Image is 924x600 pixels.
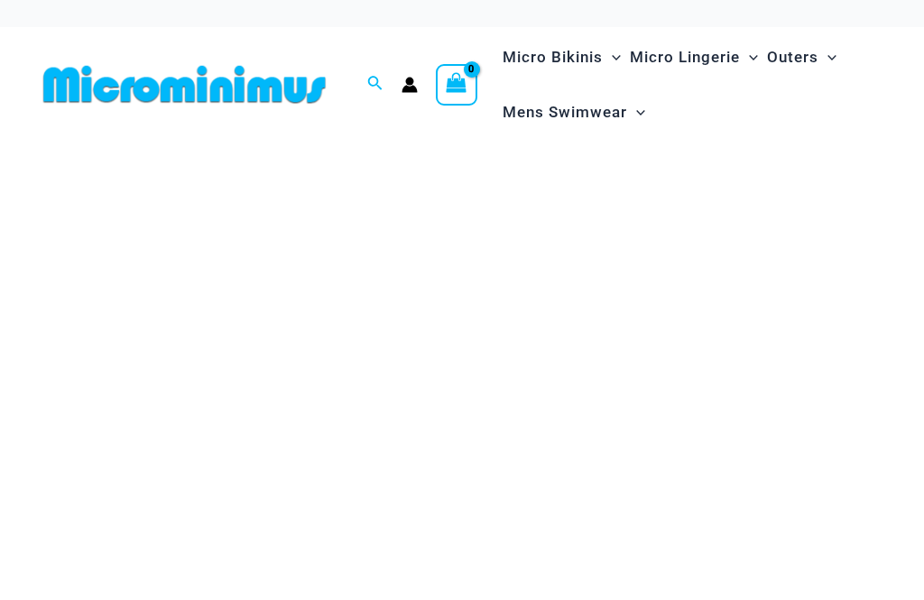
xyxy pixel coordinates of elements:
[367,73,383,96] a: Search icon link
[740,34,758,80] span: Menu Toggle
[767,34,818,80] span: Outers
[818,34,836,80] span: Menu Toggle
[603,34,621,80] span: Menu Toggle
[498,30,625,85] a: Micro BikinisMenu ToggleMenu Toggle
[503,89,627,135] span: Mens Swimwear
[495,27,888,143] nav: Site Navigation
[498,85,650,140] a: Mens SwimwearMenu ToggleMenu Toggle
[402,77,418,93] a: Account icon link
[630,34,740,80] span: Micro Lingerie
[36,64,333,105] img: MM SHOP LOGO FLAT
[762,30,841,85] a: OutersMenu ToggleMenu Toggle
[436,64,477,106] a: View Shopping Cart, empty
[627,89,645,135] span: Menu Toggle
[625,30,762,85] a: Micro LingerieMenu ToggleMenu Toggle
[503,34,603,80] span: Micro Bikinis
